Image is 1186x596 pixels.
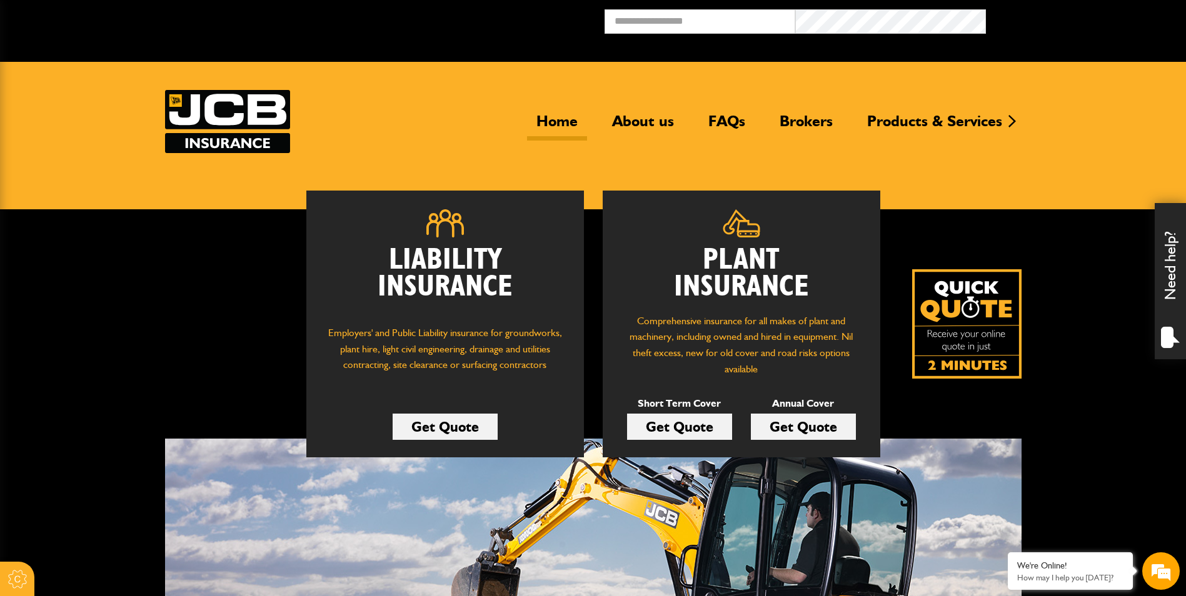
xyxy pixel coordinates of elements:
a: Home [527,112,587,141]
p: How may I help you today? [1017,573,1123,582]
h2: Plant Insurance [621,247,862,300]
p: Comprehensive insurance for all makes of plant and machinery, including owned and hired in equipm... [621,313,862,377]
div: Need help? [1155,203,1186,359]
p: Annual Cover [751,395,856,412]
a: Get Quote [393,414,498,440]
a: FAQs [699,112,755,141]
a: Get your insurance quote isn just 2-minutes [912,269,1022,379]
a: Products & Services [858,112,1012,141]
p: Employers' and Public Liability insurance for groundworks, plant hire, light civil engineering, d... [325,325,565,385]
button: Broker Login [986,9,1177,29]
a: JCB Insurance Services [165,90,290,153]
a: Brokers [770,112,842,141]
a: Get Quote [751,414,856,440]
h2: Liability Insurance [325,247,565,313]
a: About us [603,112,683,141]
img: Quick Quote [912,269,1022,379]
a: Get Quote [627,414,732,440]
div: We're Online! [1017,560,1123,571]
img: JCB Insurance Services logo [165,90,290,153]
p: Short Term Cover [627,395,732,412]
